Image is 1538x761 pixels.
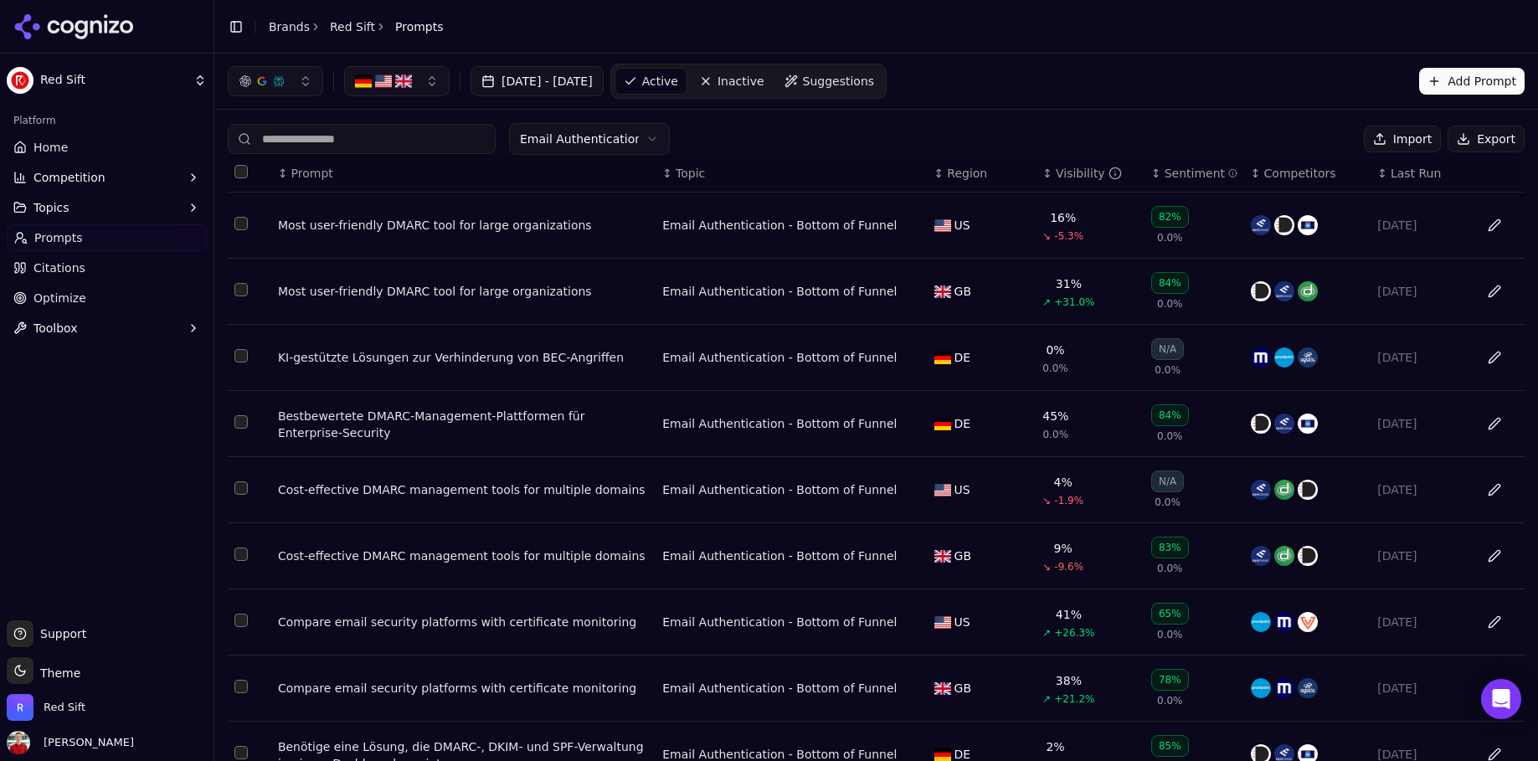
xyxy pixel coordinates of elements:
div: Email Authentication - Bottom of Funnel [662,680,897,697]
img: mimecast [1274,678,1294,698]
div: 31% [1056,275,1082,292]
div: ↕Visibility [1042,165,1138,182]
span: Home [33,139,68,156]
button: Competition [7,164,207,191]
button: Select row 3 [234,349,248,363]
span: Prompt [291,165,333,182]
span: 0.0% [1157,562,1183,575]
span: DE [954,349,971,366]
span: Prompts [34,229,83,246]
button: Select row 4 [234,415,248,429]
a: Most user-friendly DMARC tool for large organizations [278,283,649,300]
div: [DATE] [1377,415,1463,432]
button: Edit in sheet [1481,278,1508,305]
span: GB [954,680,971,697]
span: [PERSON_NAME] [37,735,134,750]
div: Visibility [1056,165,1122,182]
span: Topic [676,165,705,182]
th: Last Run [1371,155,1470,193]
a: Email Authentication - Bottom of Funnel [662,548,897,564]
img: US flag [934,616,951,629]
button: [DATE] - [DATE] [471,66,604,96]
div: 9% [1054,540,1072,557]
div: [DATE] [1377,614,1463,630]
div: 78% [1151,669,1189,691]
img: easydmarc [1251,546,1271,566]
button: Edit in sheet [1481,542,1508,569]
span: Topics [33,199,69,216]
th: Competitors [1244,155,1371,193]
img: valimail [1298,414,1318,434]
span: ↘ [1042,494,1051,507]
button: Select row 5 [234,481,248,495]
span: 0.0% [1042,362,1068,375]
button: Select row 7 [234,614,248,627]
span: DE [954,415,971,432]
a: KI-gestützte Lösungen zur Verhinderung von BEC-Angriffen [278,349,649,366]
button: Toolbox [7,315,207,342]
a: Citations [7,255,207,281]
span: Inactive [718,73,764,90]
span: ↗ [1042,296,1051,309]
span: Competitors [1264,165,1336,182]
span: Theme [33,666,80,680]
span: ↗ [1042,626,1051,640]
img: easydmarc [1274,281,1294,301]
span: US [954,614,970,630]
img: powerdmarc [1298,546,1318,566]
a: Email Authentication - Bottom of Funnel [662,283,897,300]
img: dmarcian [1298,281,1318,301]
img: powerdmarc [1298,480,1318,500]
a: Active [615,68,687,95]
button: Edit in sheet [1481,476,1508,503]
img: agari [1298,347,1318,368]
span: ↗ [1042,692,1051,706]
th: Topic [656,155,927,193]
img: easydmarc [1274,414,1294,434]
div: 38% [1056,672,1082,689]
span: Active [642,73,678,90]
div: 4% [1054,474,1072,491]
div: ↕Prompt [278,165,649,182]
span: +26.3% [1054,626,1094,640]
img: DE [355,73,372,90]
span: Citations [33,260,85,276]
button: Select all rows [234,165,248,178]
div: 0% [1046,342,1064,358]
a: Most user-friendly DMARC tool for large organizations [278,217,649,234]
a: Email Authentication - Bottom of Funnel [662,481,897,498]
img: GB flag [934,285,951,298]
a: Email Authentication - Bottom of Funnel [662,349,897,366]
a: Bestbewertete DMARC-Management-Plattformen für Enterprise-Security [278,408,649,441]
div: Email Authentication - Bottom of Funnel [662,614,897,630]
div: [DATE] [1377,548,1463,564]
a: Prompts [7,224,207,251]
div: 65% [1151,603,1189,625]
span: Last Run [1391,165,1441,182]
img: proofpoint [1251,612,1271,632]
span: 0.0% [1157,297,1183,311]
img: DE flag [934,418,951,430]
th: Region [928,155,1036,193]
span: Red Sift [44,700,85,715]
a: Compare email security platforms with certificate monitoring [278,680,649,697]
span: GB [954,283,971,300]
nav: breadcrumb [269,18,444,35]
span: Support [33,625,86,642]
div: [DATE] [1377,283,1463,300]
button: Select row 8 [234,680,248,693]
span: ↘ [1042,229,1051,243]
span: Optimize [33,290,86,306]
img: powerdmarc [1251,281,1271,301]
th: Prompt [271,155,656,193]
a: Suggestions [776,68,883,95]
img: easydmarc [1251,480,1271,500]
img: Jack Lilley [7,731,30,754]
div: 41% [1056,606,1082,623]
img: venafi [1298,612,1318,632]
img: GB [395,73,412,90]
